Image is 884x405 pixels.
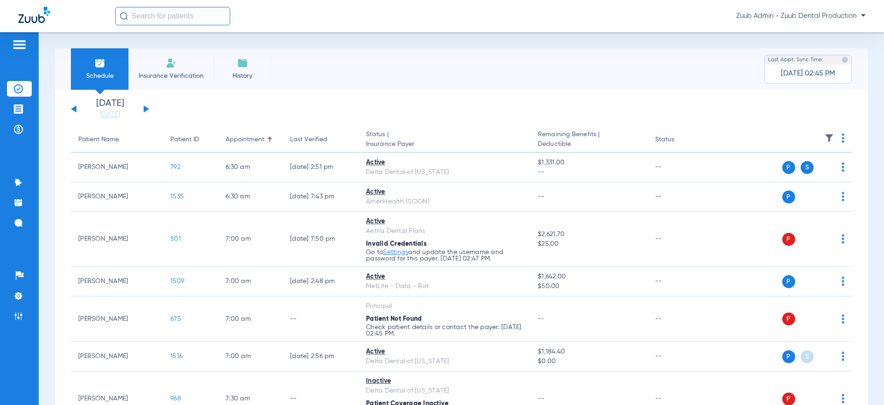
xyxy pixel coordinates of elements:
[71,267,163,296] td: [PERSON_NAME]
[648,296,710,342] td: --
[538,357,640,366] span: $0.00
[781,69,835,78] span: [DATE] 02:45 PM
[226,135,275,145] div: Appointment
[170,395,181,402] span: 968
[366,187,523,197] div: Active
[170,193,184,200] span: 1535
[782,312,795,325] span: P
[18,7,50,23] img: Zuub Logo
[538,193,545,200] span: --
[736,12,866,21] span: Zuub Admin - Zuub Dental Production
[170,316,181,322] span: 675
[366,139,523,149] span: Insurance Payer
[226,135,264,145] div: Appointment
[290,135,327,145] div: Last Verified
[842,192,844,201] img: group-dot-blue.svg
[115,7,230,25] input: Search for patients
[782,233,795,246] span: P
[283,296,359,342] td: --
[366,282,523,291] div: MetLife - Data - Bot
[782,161,795,174] span: P
[648,153,710,182] td: --
[221,71,264,81] span: History
[78,71,122,81] span: Schedule
[801,161,814,174] span: S
[366,324,523,337] p: Check patient details or contact the payer. [DATE] 02:45 PM.
[135,71,207,81] span: Insurance Verification
[218,342,283,371] td: 7:00 AM
[283,153,359,182] td: [DATE] 2:51 PM
[366,376,523,386] div: Inactive
[366,272,523,282] div: Active
[218,182,283,212] td: 6:30 AM
[71,182,163,212] td: [PERSON_NAME]
[359,127,530,153] th: Status |
[237,58,248,69] img: History
[366,249,523,262] p: Go to and update the username and password for this payer. [DATE] 02:47 PM.
[538,282,640,291] span: $50.00
[782,191,795,203] span: P
[94,58,105,69] img: Schedule
[383,249,408,255] a: Settings
[538,347,640,357] span: $1,184.40
[538,230,640,239] span: $2,621.70
[366,301,523,311] div: Principal
[530,127,647,153] th: Remaining Benefits |
[283,267,359,296] td: [DATE] 2:48 PM
[366,357,523,366] div: Delta Dental of [US_STATE]
[283,342,359,371] td: [DATE] 2:56 PM
[71,212,163,267] td: [PERSON_NAME]
[366,168,523,177] div: Delta Dental of [US_STATE]
[538,272,640,282] span: $1,642.00
[366,316,422,322] span: Patient Not Found
[538,239,640,249] span: $25.00
[842,133,844,143] img: group-dot-blue.svg
[170,353,182,359] span: 1516
[82,99,138,119] li: [DATE]
[166,58,177,69] img: Manual Insurance Verification
[648,342,710,371] td: --
[283,212,359,267] td: [DATE] 7:50 PM
[842,352,844,361] img: group-dot-blue.svg
[366,197,523,207] div: AmeriHealth (SCION)
[71,342,163,371] td: [PERSON_NAME]
[283,182,359,212] td: [DATE] 7:43 PM
[782,275,795,288] span: P
[78,135,119,145] div: Patient Name
[842,162,844,172] img: group-dot-blue.svg
[801,350,814,363] span: S
[842,277,844,286] img: group-dot-blue.svg
[71,296,163,342] td: [PERSON_NAME]
[366,347,523,357] div: Active
[290,135,351,145] div: Last Verified
[366,158,523,168] div: Active
[538,168,640,177] span: --
[366,217,523,226] div: Active
[71,153,163,182] td: [PERSON_NAME]
[648,127,710,153] th: Status
[78,135,156,145] div: Patient Name
[538,158,640,168] span: $1,331.00
[366,241,427,247] span: Invalid Credentials
[538,139,640,149] span: Deductible
[825,133,834,143] img: filter.svg
[648,267,710,296] td: --
[538,316,545,322] span: --
[782,350,795,363] span: P
[170,164,180,170] span: 792
[842,234,844,243] img: group-dot-blue.svg
[120,12,128,20] img: Search Icon
[366,386,523,396] div: Delta Dental of [US_STATE]
[82,110,138,119] a: [DATE]
[170,135,211,145] div: Patient ID
[538,395,545,402] span: --
[218,267,283,296] td: 7:00 AM
[12,39,27,50] img: hamburger-icon
[838,361,884,405] iframe: Chat Widget
[842,57,848,63] img: last sync help info
[768,55,823,64] span: Last Appt. Sync Time:
[648,212,710,267] td: --
[218,296,283,342] td: 7:00 AM
[170,135,199,145] div: Patient ID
